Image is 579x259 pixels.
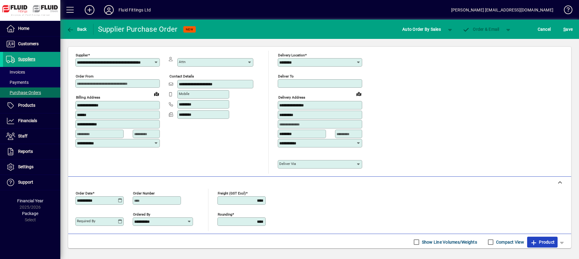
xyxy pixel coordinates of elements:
button: Back [65,24,88,35]
span: Suppliers [18,57,35,62]
mat-label: Delivery Location [278,53,305,57]
span: Product [530,237,555,247]
app-page-header-button: Back [60,24,93,35]
span: Payments [6,80,29,85]
mat-label: Deliver via [279,162,296,166]
span: Order & Email [463,27,499,32]
mat-label: Attn [179,60,185,64]
span: Home [18,26,29,31]
a: Financials [3,113,60,128]
a: Knowledge Base [559,1,571,21]
a: View on map [354,89,364,99]
span: Financials [18,118,37,123]
mat-label: Freight (GST excl) [218,191,246,195]
a: View on map [152,89,161,99]
mat-label: Deliver To [278,74,294,78]
label: Compact View [495,239,524,245]
a: Settings [3,160,60,175]
button: Order & Email [460,24,502,35]
mat-label: Required by [77,219,95,223]
span: Staff [18,134,27,138]
button: Cancel [536,24,552,35]
mat-label: Order date [76,191,93,195]
span: Cancel [538,24,551,34]
div: [PERSON_NAME] [EMAIL_ADDRESS][DOMAIN_NAME] [451,5,553,15]
mat-label: Supplier [76,53,88,57]
a: Products [3,98,60,113]
span: Support [18,180,33,185]
div: Fluid Fittings Ltd [119,5,151,15]
span: S [563,27,566,32]
a: Reports [3,144,60,159]
a: Purchase Orders [3,87,60,98]
label: Show Line Volumes/Weights [421,239,477,245]
a: Customers [3,36,60,52]
mat-label: Rounding [218,212,232,216]
span: Package [22,211,38,216]
div: Supplier Purchase Order [98,24,178,34]
span: Products [18,103,35,108]
mat-label: Order from [76,74,93,78]
mat-label: Mobile [179,92,189,96]
button: Save [562,24,574,35]
a: Support [3,175,60,190]
a: Staff [3,129,60,144]
span: ave [563,24,573,34]
button: Profile [99,5,119,15]
button: Product [527,237,558,248]
button: Add [80,5,99,15]
mat-label: Order number [133,191,155,195]
span: Settings [18,164,33,169]
span: Invoices [6,70,25,74]
span: NEW [186,27,193,31]
span: Financial Year [17,198,43,203]
mat-label: Ordered by [133,212,150,216]
button: Auto Order By Sales [399,24,444,35]
span: Auto Order By Sales [402,24,441,34]
span: Purchase Orders [6,90,41,95]
a: Home [3,21,60,36]
span: Back [67,27,87,32]
span: Customers [18,41,39,46]
a: Invoices [3,67,60,77]
a: Payments [3,77,60,87]
span: Reports [18,149,33,154]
